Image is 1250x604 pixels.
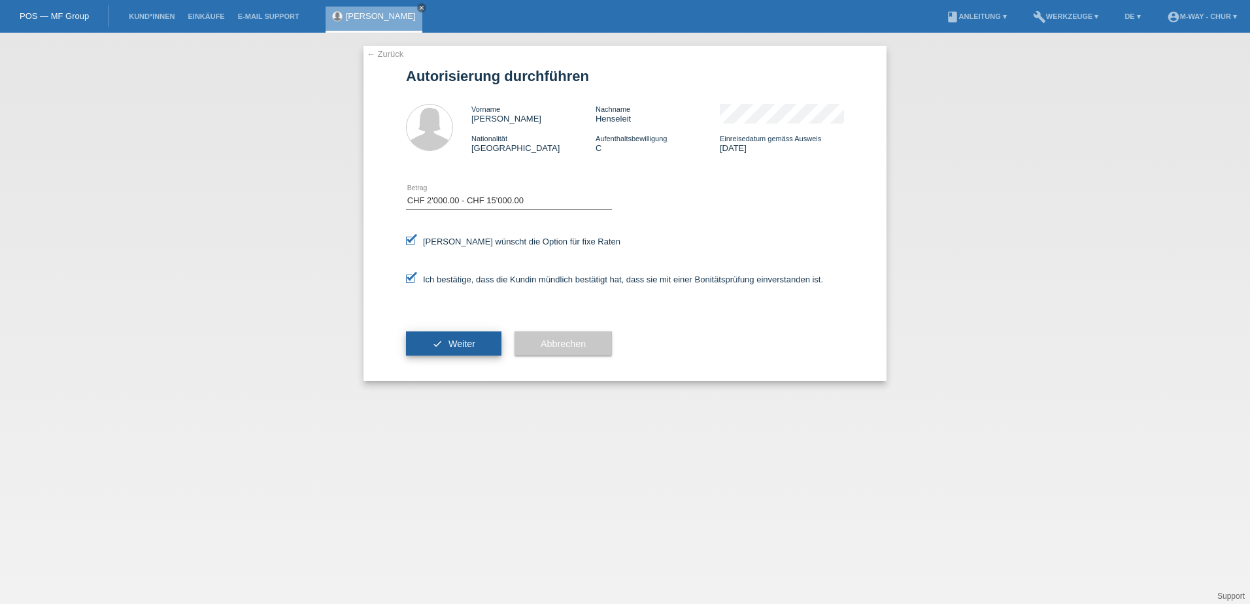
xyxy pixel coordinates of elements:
[1033,10,1046,24] i: build
[418,5,425,11] i: close
[406,275,823,284] label: Ich bestätige, dass die Kundin mündlich bestätigt hat, dass sie mit einer Bonitätsprüfung einvers...
[417,3,426,12] a: close
[1026,12,1106,20] a: buildWerkzeuge ▾
[939,12,1013,20] a: bookAnleitung ▾
[596,104,720,124] div: Henseleit
[406,237,620,246] label: [PERSON_NAME] wünscht die Option für fixe Raten
[946,10,959,24] i: book
[1217,592,1245,601] a: Support
[122,12,181,20] a: Kund*innen
[471,104,596,124] div: [PERSON_NAME]
[596,105,630,113] span: Nachname
[471,135,507,143] span: Nationalität
[231,12,306,20] a: E-Mail Support
[406,68,844,84] h1: Autorisierung durchführen
[346,11,416,21] a: [PERSON_NAME]
[541,339,586,349] span: Abbrechen
[596,133,720,153] div: C
[1167,10,1180,24] i: account_circle
[432,339,443,349] i: check
[471,105,500,113] span: Vorname
[1160,12,1243,20] a: account_circlem-way - Chur ▾
[720,133,844,153] div: [DATE]
[1118,12,1147,20] a: DE ▾
[406,331,501,356] button: check Weiter
[720,135,821,143] span: Einreisedatum gemäss Ausweis
[515,331,612,356] button: Abbrechen
[20,11,89,21] a: POS — MF Group
[471,133,596,153] div: [GEOGRAPHIC_DATA]
[181,12,231,20] a: Einkäufe
[448,339,475,349] span: Weiter
[596,135,667,143] span: Aufenthaltsbewilligung
[367,49,403,59] a: ← Zurück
